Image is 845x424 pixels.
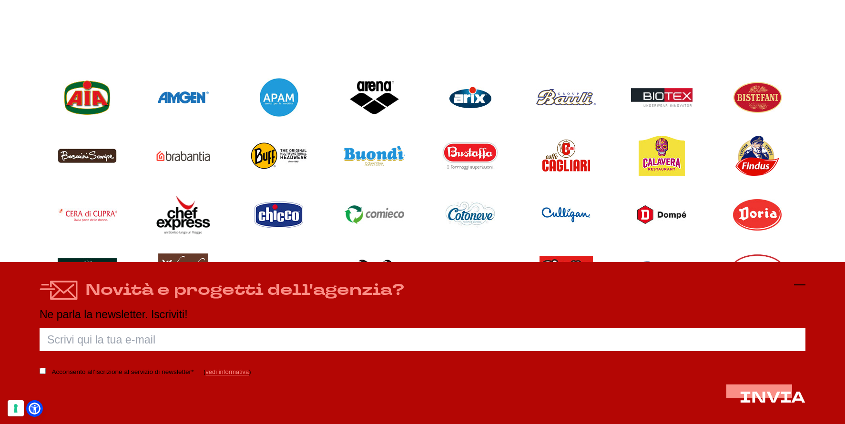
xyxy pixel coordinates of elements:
img: Apam [260,78,298,117]
img: Buff [251,142,307,169]
img: Brabantia [156,151,210,161]
img: Capitan Findus [735,136,779,176]
img: Henkel [731,254,784,284]
span: ( ) [204,369,251,376]
p: Ne parla la newsletter. Iscriviti! [40,309,805,321]
img: Bistefani [733,81,782,113]
img: Dompé [637,205,686,224]
img: Faber Castell [58,258,117,280]
img: Gabbiano [348,260,401,278]
h4: Novità e progetti dell'agenzia? [85,279,404,301]
img: Calavera Restaurant [639,136,685,176]
img: AIA food [63,80,111,115]
img: Bauli Group [536,89,596,105]
a: vedi informativa [205,369,249,376]
button: Le tue preferenze relative al consenso per le tecnologie di tracciamento [8,400,24,416]
img: Fiocchi di riso [158,253,208,285]
span: INVIA [740,387,805,409]
img: Giuliani [632,261,692,277]
img: Comieco [345,205,404,224]
img: Culligan [541,207,590,223]
img: Doria [733,199,782,231]
label: Acconsento all’iscrizione al servizio di newsletter* [51,367,193,379]
input: Scrivi qui la tua e-mail [40,329,805,352]
img: Biotex [631,88,693,107]
img: Cotoneve [446,202,495,228]
img: Arena [349,79,400,116]
img: Buondì [344,146,405,166]
img: Girella Motta [540,256,593,283]
img: Amgen [158,91,209,103]
img: Chef Express [156,195,210,234]
a: Open Accessibility Menu [29,403,41,414]
img: Caffè Cagliari [542,140,590,172]
img: Boscaini scarpe [58,148,117,163]
img: Cera di Cupra [58,208,117,222]
img: Arix [449,87,491,108]
button: INVIA [740,390,805,407]
img: Bustaffa [442,142,498,170]
img: Chicco [255,202,303,228]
